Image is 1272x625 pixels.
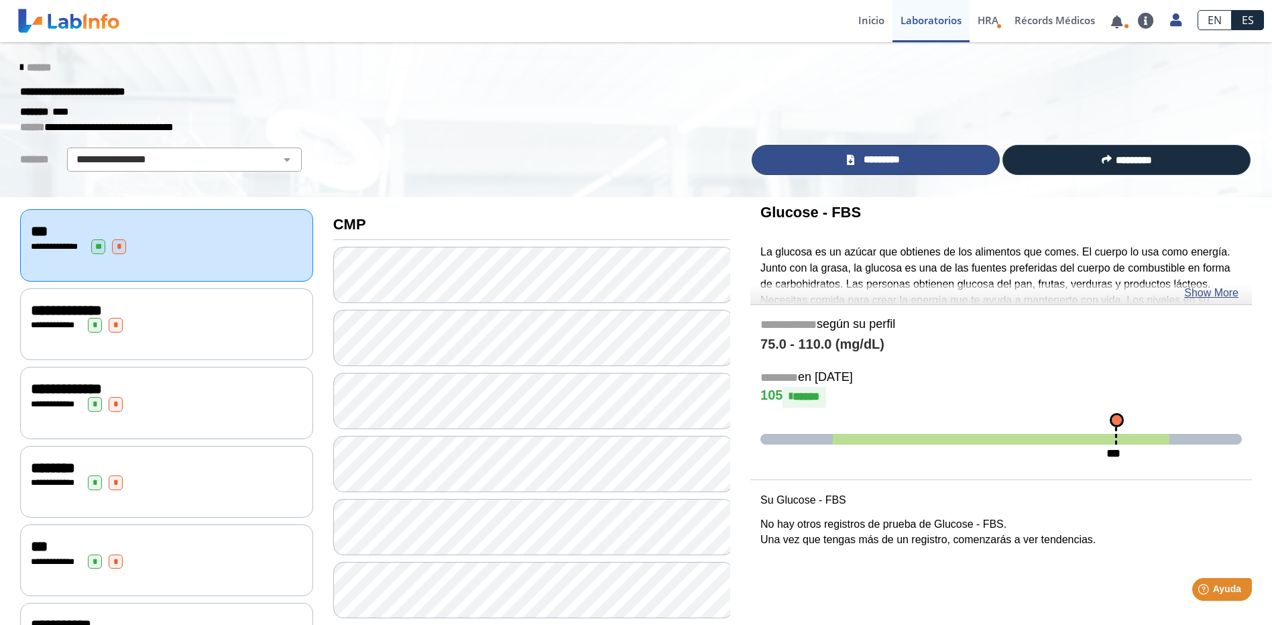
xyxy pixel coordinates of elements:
b: Glucose - FBS [760,204,861,221]
a: EN [1198,10,1232,30]
p: Su Glucose - FBS [760,492,1242,508]
h4: 105 [760,387,1242,407]
h4: 75.0 - 110.0 (mg/dL) [760,337,1242,353]
p: No hay otros registros de prueba de Glucose - FBS. Una vez que tengas más de un registro, comenza... [760,516,1242,549]
a: Show More [1184,285,1238,301]
iframe: Help widget launcher [1153,573,1257,610]
a: ES [1232,10,1264,30]
h5: según su perfil [760,317,1242,333]
p: La glucosa es un azúcar que obtienes de los alimentos que comes. El cuerpo lo usa como energía. J... [760,244,1242,341]
span: HRA [978,13,998,27]
h5: en [DATE] [760,370,1242,386]
b: CMP [333,216,366,233]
